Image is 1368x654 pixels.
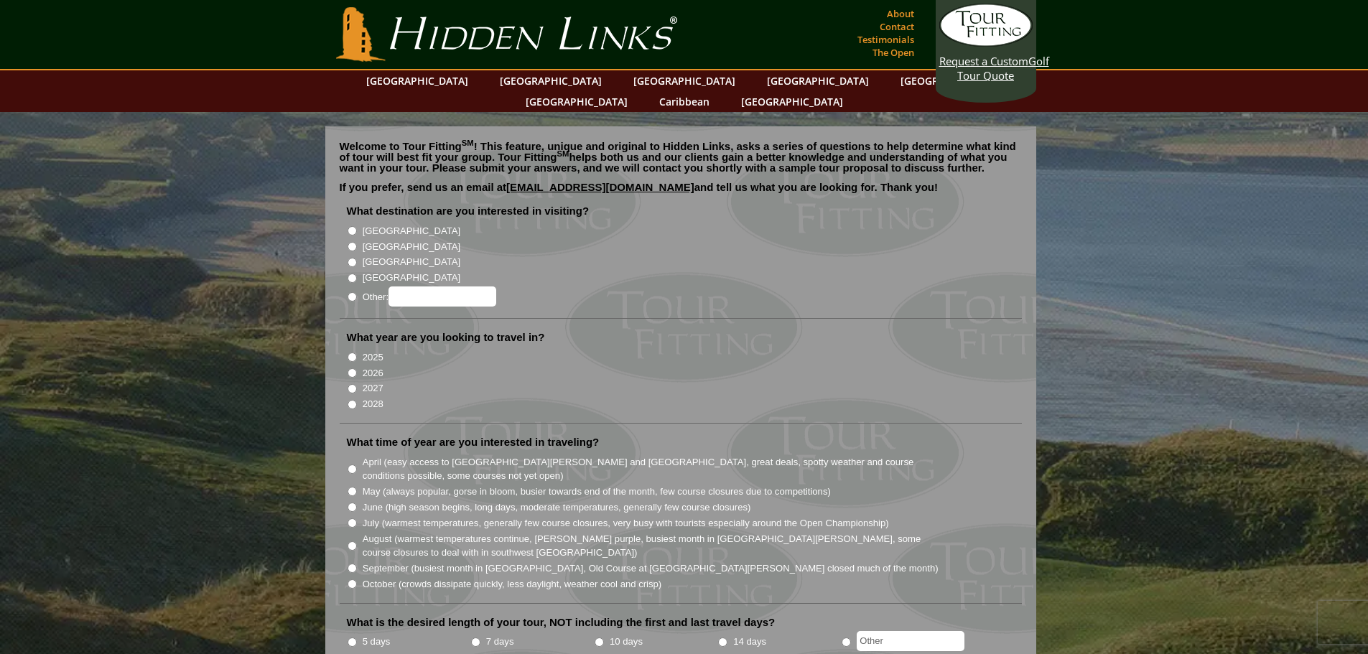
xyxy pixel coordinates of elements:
label: [GEOGRAPHIC_DATA] [363,240,460,254]
input: Other [857,631,964,651]
label: What year are you looking to travel in? [347,330,545,345]
label: 10 days [610,635,643,649]
a: [GEOGRAPHIC_DATA] [626,70,743,91]
span: Request a Custom [939,54,1028,68]
p: Welcome to Tour Fitting ! This feature, unique and original to Hidden Links, asks a series of que... [340,141,1022,173]
a: [GEOGRAPHIC_DATA] [893,70,1010,91]
label: September (busiest month in [GEOGRAPHIC_DATA], Old Course at [GEOGRAPHIC_DATA][PERSON_NAME] close... [363,561,939,576]
a: Contact [876,17,918,37]
p: If you prefer, send us an email at and tell us what you are looking for. Thank you! [340,182,1022,203]
label: 2025 [363,350,383,365]
a: The Open [869,42,918,62]
label: May (always popular, gorse in bloom, busier towards end of the month, few course closures due to ... [363,485,831,499]
label: June (high season begins, long days, moderate temperatures, generally few course closures) [363,500,751,515]
a: About [883,4,918,24]
label: August (warmest temperatures continue, [PERSON_NAME] purple, busiest month in [GEOGRAPHIC_DATA][P... [363,532,940,560]
label: What destination are you interested in visiting? [347,204,590,218]
a: [GEOGRAPHIC_DATA] [493,70,609,91]
label: Other: [363,286,496,307]
label: 7 days [486,635,514,649]
a: [GEOGRAPHIC_DATA] [734,91,850,112]
label: 2027 [363,381,383,396]
label: [GEOGRAPHIC_DATA] [363,271,460,285]
sup: SM [462,139,474,147]
label: What time of year are you interested in traveling? [347,435,600,449]
label: [GEOGRAPHIC_DATA] [363,224,460,238]
label: October (crowds dissipate quickly, less daylight, weather cool and crisp) [363,577,662,592]
a: [EMAIL_ADDRESS][DOMAIN_NAME] [506,181,694,193]
label: 2028 [363,397,383,411]
label: 2026 [363,366,383,380]
a: [GEOGRAPHIC_DATA] [359,70,475,91]
a: [GEOGRAPHIC_DATA] [518,91,635,112]
a: Caribbean [652,91,717,112]
label: April (easy access to [GEOGRAPHIC_DATA][PERSON_NAME] and [GEOGRAPHIC_DATA], great deals, spotty w... [363,455,940,483]
label: 14 days [733,635,766,649]
a: Request a CustomGolf Tour Quote [939,4,1033,83]
a: [GEOGRAPHIC_DATA] [760,70,876,91]
a: Testimonials [854,29,918,50]
label: What is the desired length of your tour, NOT including the first and last travel days? [347,615,776,630]
input: Other: [388,286,496,307]
label: 5 days [363,635,391,649]
sup: SM [557,149,569,158]
label: July (warmest temperatures, generally few course closures, very busy with tourists especially aro... [363,516,889,531]
label: [GEOGRAPHIC_DATA] [363,255,460,269]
